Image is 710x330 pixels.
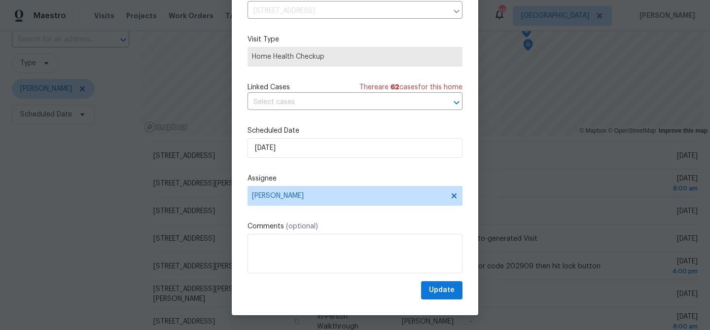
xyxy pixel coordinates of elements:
[390,84,399,91] span: 62
[248,126,462,136] label: Scheduled Date
[248,35,462,44] label: Visit Type
[359,82,462,92] span: There are case s for this home
[450,96,463,110] button: Open
[248,82,290,92] span: Linked Cases
[248,3,448,19] input: Enter in an address
[248,221,462,231] label: Comments
[248,174,462,183] label: Assignee
[421,281,462,299] button: Update
[286,223,318,230] span: (optional)
[248,138,462,158] input: M/D/YYYY
[252,192,445,200] span: [PERSON_NAME]
[248,95,435,110] input: Select cases
[429,284,455,296] span: Update
[252,52,458,62] span: Home Health Checkup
